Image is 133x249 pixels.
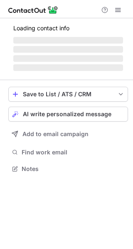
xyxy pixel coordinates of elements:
span: ‌ [13,55,123,62]
span: ‌ [13,46,123,53]
span: Notes [22,165,125,173]
button: Add to email campaign [8,127,128,142]
button: Find work email [8,146,128,158]
p: Loading contact info [13,25,123,32]
img: ContactOut v5.3.10 [8,5,58,15]
span: AI write personalized message [23,111,111,117]
button: Notes [8,163,128,175]
span: Add to email campaign [22,131,89,137]
div: Save to List / ATS / CRM [23,91,113,98]
span: ‌ [13,64,123,71]
button: AI write personalized message [8,107,128,122]
span: Find work email [22,149,125,156]
button: save-profile-one-click [8,87,128,102]
span: ‌ [13,37,123,44]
